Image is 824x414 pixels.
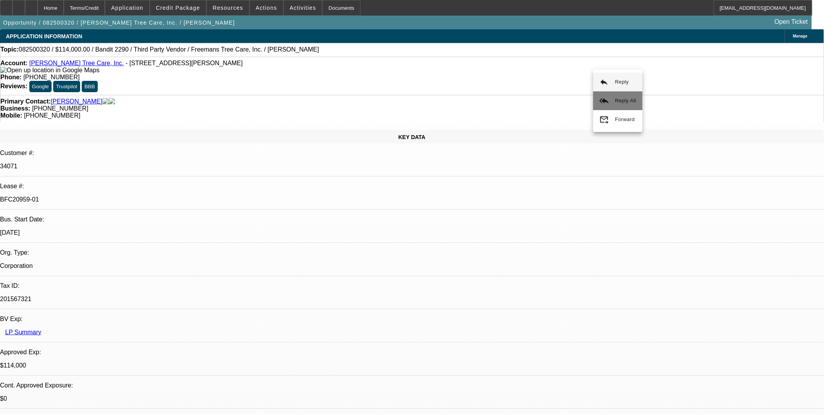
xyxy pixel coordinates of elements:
[0,83,27,89] strong: Reviews:
[399,134,425,140] span: KEY DATA
[102,98,109,105] img: facebook-icon.png
[793,34,808,38] span: Manage
[82,81,98,92] button: BBB
[600,96,609,105] mat-icon: reply_all
[111,5,143,11] span: Application
[5,329,41,335] a: LP Summary
[3,20,235,26] span: Opportunity / 082500320 / [PERSON_NAME] Tree Care, Inc. / [PERSON_NAME]
[24,112,80,119] span: [PHONE_NUMBER]
[290,5,316,11] span: Activities
[156,5,200,11] span: Credit Package
[126,60,243,66] span: - [STREET_ADDRESS][PERSON_NAME]
[32,105,88,112] span: [PHONE_NUMBER]
[0,105,30,112] strong: Business:
[29,81,52,92] button: Google
[53,81,80,92] button: Trustpilot
[105,0,149,15] button: Application
[0,46,19,53] strong: Topic:
[0,60,27,66] strong: Account:
[23,74,80,80] span: [PHONE_NUMBER]
[19,46,319,53] span: 082500320 / $114,000.00 / Bandit 2290 / Third Party Vendor / Freemans Tree Care, Inc. / [PERSON_N...
[29,60,124,66] a: [PERSON_NAME] Tree Care, Inc.
[284,0,322,15] button: Activities
[150,0,206,15] button: Credit Package
[615,116,635,122] span: Forward
[207,0,249,15] button: Resources
[615,79,629,85] span: Reply
[256,5,277,11] span: Actions
[109,98,115,105] img: linkedin-icon.png
[600,77,609,87] mat-icon: reply
[6,33,82,39] span: APPLICATION INFORMATION
[0,74,22,80] strong: Phone:
[250,0,283,15] button: Actions
[51,98,102,105] a: [PERSON_NAME]
[0,112,22,119] strong: Mobile:
[0,67,99,73] a: View Google Maps
[600,115,609,124] mat-icon: forward_to_inbox
[0,67,99,74] img: Open up location in Google Maps
[772,15,811,29] a: Open Ticket
[0,98,51,105] strong: Primary Contact:
[615,98,636,103] span: Reply All
[213,5,243,11] span: Resources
